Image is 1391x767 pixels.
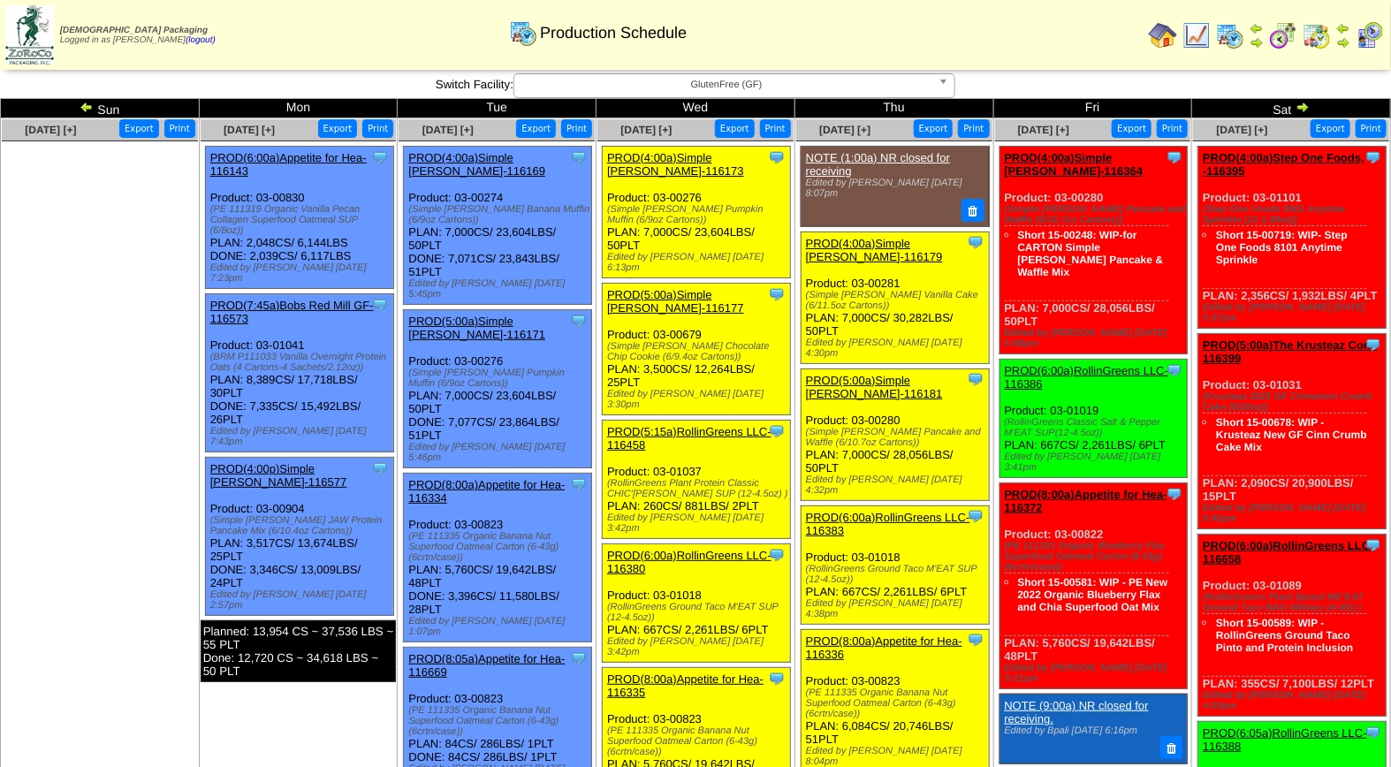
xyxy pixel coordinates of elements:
div: Planned: 13,954 CS ~ 37,536 LBS ~ 55 PLT Done: 12,720 CS ~ 34,618 LBS ~ 50 PLT [201,620,397,682]
div: Product: 03-00904 PLAN: 3,517CS / 13,674LBS / 25PLT DONE: 3,346CS / 13,009LBS / 24PLT [205,458,393,616]
div: Product: 03-00274 PLAN: 7,000CS / 23,604LBS / 50PLT DONE: 7,071CS / 23,843LBS / 51PLT [404,147,592,305]
img: arrowright.gif [1250,35,1264,49]
span: Logged in as [PERSON_NAME] [60,26,216,45]
div: (PE 111335 Organic Banana Nut Superfood Oatmeal Carton (6-43g)(6crtn/case)) [408,705,591,737]
img: arrowleft.gif [1336,21,1350,35]
img: calendarprod.gif [1216,21,1244,49]
a: PROD(5:00a)The Krusteaz Com-116399 [1203,338,1378,365]
img: Tooltip [768,285,786,303]
button: Export [914,119,954,138]
img: Tooltip [1166,148,1183,166]
a: (logout) [186,35,216,45]
a: [DATE] [+] [620,124,672,136]
button: Export [516,119,556,138]
a: PROD(4:00p)Simple [PERSON_NAME]-116577 [210,462,347,489]
div: Product: 03-00280 PLAN: 7,000CS / 28,056LBS / 50PLT [801,368,989,500]
div: (PE 111335 Organic Banana Nut Superfood Oatmeal Carton (6-43g)(6crtn/case)) [607,725,790,757]
div: Product: 03-00280 PLAN: 7,000CS / 28,056LBS / 50PLT [1000,147,1188,354]
img: arrowleft.gif [80,100,94,114]
span: Production Schedule [540,24,687,42]
a: PROD(4:00a)Step One Foods, -116395 [1203,151,1364,178]
div: Product: 03-01031 PLAN: 2,090CS / 20,900LBS / 15PLT [1198,334,1387,529]
img: Tooltip [967,507,984,525]
div: (RollinGreens Ground Taco M'EAT SUP (12-4.5oz)) [607,602,790,623]
div: (Simple [PERSON_NAME] Pancake and Waffle (6/10.7oz Cartons)) [1005,204,1188,225]
button: Print [958,119,989,138]
td: Thu [794,99,993,118]
a: PROD(8:00a)Appetite for Hea-116336 [806,634,962,661]
a: [DATE] [+] [25,124,76,136]
div: Product: 03-01019 PLAN: 667CS / 2,261LBS / 6PLT [1000,360,1188,478]
img: zoroco-logo-small.webp [5,5,54,65]
button: Print [1157,119,1188,138]
div: (RollinGreens Plant Protein Classic CHIC'[PERSON_NAME] SUP (12-4.5oz) ) [607,478,790,499]
div: (Krusteaz 2025 GF Cinnamon Crumb Cake (8/20oz)) [1203,391,1386,413]
div: Product: 03-00281 PLAN: 7,000CS / 30,282LBS / 50PLT [801,232,989,363]
a: [DATE] [+] [819,124,870,136]
a: PROD(5:00a)Simple [PERSON_NAME]-116177 [607,288,744,315]
button: Delete Note [1160,736,1183,759]
img: Tooltip [768,546,786,564]
img: Tooltip [768,422,786,440]
img: Tooltip [570,475,588,493]
div: Product: 03-01101 PLAN: 2,356CS / 1,932LBS / 4PLT [1198,147,1387,329]
img: arrowleft.gif [1250,21,1264,35]
a: PROD(6:00a)RollinGreens LLC-116383 [806,511,970,537]
a: PROD(8:00a)Appetite for Hea-116372 [1005,488,1167,514]
div: (Simple [PERSON_NAME] Banana Muffin (6/9oz Cartons)) [408,204,591,225]
img: Tooltip [1364,148,1382,166]
img: Tooltip [768,670,786,687]
img: calendarinout.gif [1303,21,1331,49]
div: Product: 03-01041 PLAN: 8,389CS / 17,718LBS / 30PLT DONE: 7,335CS / 15,492LBS / 26PLT [205,294,393,452]
a: Short 15-00248: WIP-for CARTON Simple [PERSON_NAME] Pancake & Waffle Mix [1018,229,1164,278]
div: Edited by [PERSON_NAME] [DATE] 5:40pm [1203,503,1386,524]
a: PROD(5:00a)Simple [PERSON_NAME]-116171 [408,315,545,341]
div: Edited by [PERSON_NAME] [DATE] 4:38pm [806,598,989,619]
img: Tooltip [570,312,588,330]
td: Sat [1192,99,1391,118]
div: Edited by [PERSON_NAME] [DATE] 7:43pm [210,426,393,447]
a: [DATE] [+] [224,124,275,136]
button: Print [1356,119,1387,138]
div: (Simple [PERSON_NAME] JAW Protein Pancake Mix (6/10.4oz Cartons)) [210,515,393,536]
div: Edited by [PERSON_NAME] [DATE] 3:30pm [607,389,790,410]
button: Print [164,119,195,138]
button: Print [760,119,791,138]
button: Export [1311,119,1350,138]
img: Tooltip [967,631,984,649]
button: Export [1112,119,1152,138]
a: Short 15-00678: WIP - Krusteaz New GF Cinn Crumb Cake Mix [1216,416,1367,453]
div: Product: 03-00830 PLAN: 2,048CS / 6,144LBS DONE: 2,039CS / 6,117LBS [205,147,393,289]
a: [DATE] [+] [1018,124,1069,136]
div: Edited by [PERSON_NAME] [DATE] 2:57pm [210,589,393,611]
span: [DATE] [+] [1217,124,1268,136]
img: Tooltip [967,370,984,388]
div: Product: 03-00679 PLAN: 3,500CS / 12,264LBS / 25PLT [603,284,791,415]
div: (PE 111335 Organic Banana Nut Superfood Oatmeal Carton (6-43g)(6crtn/case)) [408,531,591,563]
a: NOTE (1:00a) NR closed for receiving [806,151,950,178]
div: (RollinGreens Classic Salt & Pepper M'EAT SUP(12-4.5oz)) [1005,417,1188,438]
button: Export [119,119,159,138]
td: Fri [993,99,1192,118]
button: Print [561,119,592,138]
a: PROD(7:45a)Bobs Red Mill GF-116573 [210,299,374,325]
img: Tooltip [1166,485,1183,503]
img: Tooltip [1166,361,1183,379]
div: Product: 03-01018 PLAN: 667CS / 2,261LBS / 6PLT [801,505,989,624]
img: calendarprod.gif [509,19,537,47]
a: PROD(6:00a)RollinGreens LLC-116658 [1203,539,1374,566]
a: PROD(4:00a)Simple [PERSON_NAME]-116179 [806,237,943,263]
div: Product: 03-00822 PLAN: 5,760CS / 19,642LBS / 48PLT [1000,483,1188,689]
div: (PE 111335 Organic Banana Nut Superfood Oatmeal Carton (6-43g)(6crtn/case)) [806,687,989,719]
td: Mon [199,99,398,118]
button: Export [318,119,358,138]
div: Edited by [PERSON_NAME] [DATE] 4:30pm [806,338,989,359]
a: [DATE] [+] [422,124,474,136]
button: Export [715,119,755,138]
div: Edited by [PERSON_NAME] [DATE] 3:41pm [1005,452,1188,473]
div: (Simple [PERSON_NAME] Chocolate Chip Cookie (6/9.4oz Cartons)) [607,341,790,362]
